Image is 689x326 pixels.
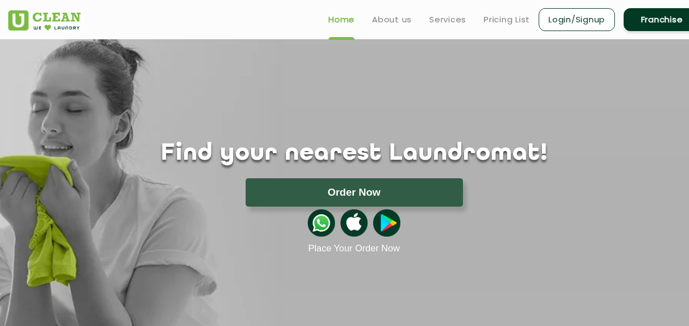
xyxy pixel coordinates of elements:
img: playstoreicon.png [373,209,400,237]
a: Login/Signup [539,8,615,31]
button: Order Now [246,178,463,207]
a: Home [328,13,355,26]
a: Place Your Order Now [308,243,400,254]
a: Pricing List [484,13,530,26]
img: UClean Laundry and Dry Cleaning [8,10,81,31]
img: apple-icon.png [340,209,368,237]
img: whatsappicon.png [308,209,335,237]
a: Services [429,13,466,26]
a: About us [372,13,412,26]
